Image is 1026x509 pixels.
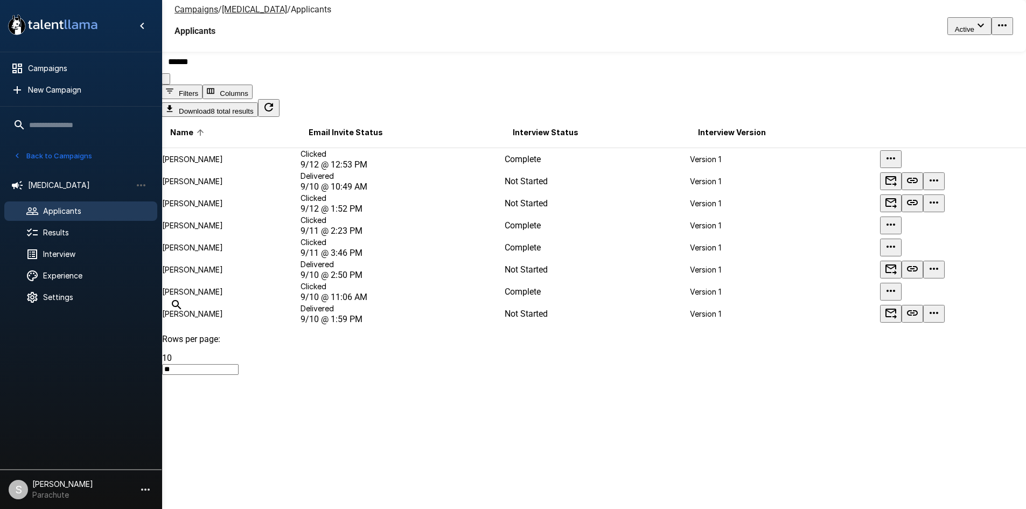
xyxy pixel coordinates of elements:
span: / [287,4,291,15]
u: [MEDICAL_DATA] [222,4,287,15]
span: 9/12 @ 12:53 PM [301,159,367,170]
p: [PERSON_NAME] [162,176,299,187]
span: 9/11 @ 2:23 PM [301,226,362,236]
p: [PERSON_NAME] [162,287,299,297]
span: Complete [505,220,541,231]
p: Clicked [301,281,504,292]
p: Clicked [301,149,504,159]
span: Not Started [505,309,548,319]
span: Interview Version [698,126,766,139]
p: [PERSON_NAME] [162,242,299,253]
span: Send Invitation [880,267,902,277]
p: [PERSON_NAME] [162,220,299,231]
span: Complete [505,154,541,164]
button: Updated Today - 3:13 PM [258,99,280,117]
h4: Applicants [175,26,331,36]
button: Download8 total results [162,102,258,117]
p: Rows per page: [162,334,1025,344]
span: Complete [505,242,541,253]
p: Version 1 [690,198,879,209]
p: [PERSON_NAME] [162,309,299,319]
button: Active [947,17,992,35]
p: Version 1 [690,264,879,275]
p: Delivered [301,171,504,182]
span: Copy Interview Link [902,179,923,189]
div: 10 [162,353,1025,363]
p: Version 1 [690,220,879,231]
span: Send Invitation [880,201,902,211]
span: Not Started [505,264,548,275]
span: Not Started [505,198,548,208]
p: Version 1 [690,154,879,165]
span: Interview Status [513,126,578,139]
p: Clicked [301,215,504,226]
span: 9/11 @ 3:46 PM [301,248,362,258]
p: [PERSON_NAME] [162,198,299,209]
span: Send Invitation [880,311,902,322]
span: / [218,4,222,15]
u: Campaigns [175,4,218,15]
span: 9/10 @ 10:49 AM [301,182,367,192]
span: 9/10 @ 2:50 PM [301,270,362,280]
p: [PERSON_NAME] [162,264,299,275]
span: Applicants [291,4,331,15]
span: Not Started [505,176,548,186]
p: [PERSON_NAME] [162,154,299,165]
p: Version 1 [690,287,879,297]
span: Name [170,126,207,139]
span: Copy Interview Link [902,311,923,322]
span: 9/10 @ 11:06 AM [301,292,367,302]
span: Copy Interview Link [902,267,923,277]
p: Clicked [301,193,504,204]
button: Filters [162,85,203,99]
p: Clicked [301,237,504,248]
span: Copy Interview Link [902,201,923,211]
button: Columns [203,85,253,99]
span: 9/12 @ 1:52 PM [301,204,362,214]
p: Delivered [301,259,504,270]
span: Email Invite Status [309,126,383,139]
span: 9/10 @ 1:59 PM [301,314,362,324]
p: Version 1 [690,309,879,319]
p: Version 1 [690,242,879,253]
p: Version 1 [690,176,879,187]
span: Complete [505,287,541,297]
p: Delivered [301,303,504,314]
span: Send Invitation [880,179,902,189]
